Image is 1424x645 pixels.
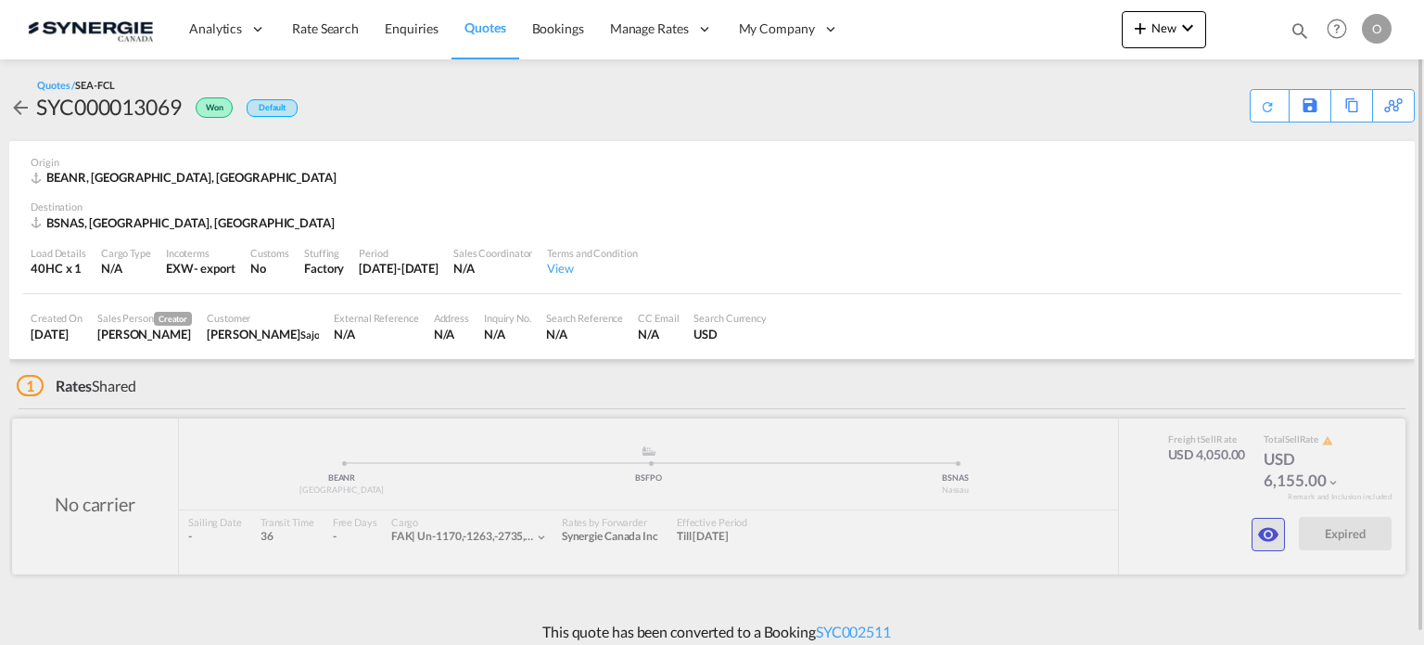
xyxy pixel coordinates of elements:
[532,20,584,36] span: Bookings
[1257,97,1278,117] md-icon: icon-refresh
[31,200,1393,213] div: Destination
[247,99,298,117] div: Default
[206,102,228,120] span: Won
[1290,90,1330,122] div: Save As Template
[816,623,891,640] a: SYC002511
[1290,20,1310,41] md-icon: icon-magnify
[250,260,289,277] div: No
[31,260,86,277] div: 40HC x 1
[75,79,114,91] span: SEA-FCL
[304,246,344,260] div: Stuffing
[97,326,192,342] div: Pablo Gomez Saldarriaga
[1129,20,1199,35] span: New
[189,19,242,38] span: Analytics
[434,326,469,342] div: N/A
[166,246,235,260] div: Incoterms
[385,20,439,36] span: Enquiries
[31,155,1393,169] div: Origin
[1122,11,1206,48] button: icon-plus 400-fgNewicon-chevron-down
[1290,20,1310,48] div: icon-magnify
[693,326,767,342] div: USD
[533,622,891,642] p: This quote has been converted to a Booking
[1260,90,1279,114] div: Quote PDF is not available at this time
[97,311,192,326] div: Sales Person
[46,170,337,185] span: BEANR, [GEOGRAPHIC_DATA], [GEOGRAPHIC_DATA]
[300,329,320,341] span: Sajo
[453,246,532,260] div: Sales Coordinator
[17,376,136,396] div: Shared
[1321,13,1353,45] span: Help
[434,311,469,325] div: Address
[154,312,192,326] span: Creator
[464,19,505,35] span: Quotes
[546,326,623,342] div: N/A
[166,260,194,277] div: EXW
[334,326,418,342] div: N/A
[182,92,237,122] div: Won
[546,311,623,325] div: Search Reference
[31,246,86,260] div: Load Details
[1321,13,1362,46] div: Help
[194,260,235,277] div: - export
[1176,17,1199,39] md-icon: icon-chevron-down
[9,97,32,119] md-icon: icon-arrow-left
[304,260,344,277] div: Factory Stuffing
[334,311,418,325] div: External Reference
[1129,17,1151,39] md-icon: icon-plus 400-fg
[610,19,689,38] span: Manage Rates
[101,246,151,260] div: Cargo Type
[207,326,319,342] div: Dino Filippone
[9,92,36,122] div: icon-arrow-left
[31,326,83,342] div: 8 Jul 2025
[31,169,341,186] div: BEANR, Antwerp, Asia Pacific
[292,20,359,36] span: Rate Search
[28,8,153,50] img: 1f56c880d42311ef80fc7dca854c8e59.png
[207,311,319,325] div: Customer
[547,246,637,260] div: Terms and Condition
[638,326,679,342] div: N/A
[36,92,182,122] div: SYC000013069
[359,260,439,277] div: 31 Jul 2025
[547,260,637,277] div: View
[101,260,151,277] div: N/A
[1252,518,1285,551] button: icon-eye
[1362,14,1392,44] div: O
[56,377,93,394] span: Rates
[453,260,532,277] div: N/A
[37,78,115,92] div: Quotes /SEA-FCL
[484,326,531,342] div: N/A
[484,311,531,325] div: Inquiry No.
[1257,523,1279,546] md-icon: icon-eye
[359,246,439,260] div: Period
[31,311,83,325] div: Created On
[638,311,679,325] div: CC Email
[693,311,767,325] div: Search Currency
[250,246,289,260] div: Customs
[17,375,44,396] span: 1
[739,19,815,38] span: My Company
[31,214,339,231] div: BSNAS, Nassau, Americas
